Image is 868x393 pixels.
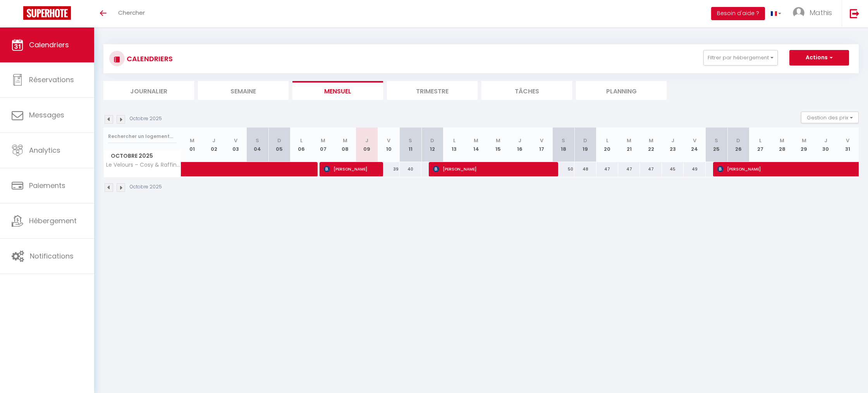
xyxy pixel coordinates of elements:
[387,81,478,100] li: Trimestre
[717,162,842,176] span: [PERSON_NAME]
[247,128,268,162] th: 04
[810,8,832,17] span: Mathis
[29,145,60,155] span: Analytics
[356,128,378,162] th: 09
[793,7,804,19] img: ...
[321,137,325,144] abbr: M
[190,137,194,144] abbr: M
[562,137,565,144] abbr: S
[23,6,71,20] img: Super Booking
[118,9,145,17] span: Chercher
[815,128,837,162] th: 30
[365,137,368,144] abbr: J
[421,128,443,162] th: 12
[693,137,696,144] abbr: V
[736,137,740,144] abbr: D
[824,137,827,144] abbr: J
[130,115,162,122] p: Octobre 2025
[443,128,465,162] th: 13
[846,137,849,144] abbr: V
[29,216,77,226] span: Hébergement
[671,137,674,144] abbr: J
[474,137,478,144] abbr: M
[277,137,281,144] abbr: D
[715,137,718,144] abbr: S
[400,128,421,162] th: 11
[627,137,631,144] abbr: M
[29,110,64,120] span: Messages
[292,81,383,100] li: Mensuel
[453,137,455,144] abbr: L
[465,128,487,162] th: 14
[387,137,390,144] abbr: V
[789,50,849,65] button: Actions
[105,162,182,168] span: Le Velours – Cosy & Raffiné avec Parking
[684,162,705,176] div: 49
[801,112,859,123] button: Gestion des prix
[793,128,815,162] th: 29
[104,150,181,162] span: Octobre 2025
[103,81,194,100] li: Journalier
[640,162,662,176] div: 47
[334,128,356,162] th: 08
[378,162,399,176] div: 39
[576,81,667,100] li: Planning
[256,137,259,144] abbr: S
[662,162,684,176] div: 45
[749,128,771,162] th: 27
[430,137,434,144] abbr: D
[649,137,653,144] abbr: M
[496,137,500,144] abbr: M
[125,50,173,67] h3: CALENDRIERS
[606,137,608,144] abbr: L
[574,162,596,176] div: 48
[108,129,177,143] input: Rechercher un logement...
[225,128,246,162] th: 03
[618,162,640,176] div: 47
[553,162,574,176] div: 50
[481,81,572,100] li: Tâches
[780,137,784,144] abbr: M
[400,162,421,176] div: 40
[30,251,74,261] span: Notifications
[29,40,69,50] span: Calendriers
[312,128,334,162] th: 07
[771,128,793,162] th: 28
[433,162,549,176] span: [PERSON_NAME]
[343,137,347,144] abbr: M
[198,81,289,100] li: Semaine
[706,128,727,162] th: 25
[640,128,662,162] th: 22
[300,137,303,144] abbr: L
[596,128,618,162] th: 20
[727,128,749,162] th: 26
[324,162,375,176] span: [PERSON_NAME]
[540,137,543,144] abbr: V
[234,137,237,144] abbr: V
[509,128,531,162] th: 16
[684,128,705,162] th: 24
[711,7,765,20] button: Besoin d'aide ?
[837,128,859,162] th: 31
[409,137,412,144] abbr: S
[29,75,74,84] span: Réservations
[181,128,203,162] th: 01
[618,128,640,162] th: 21
[553,128,574,162] th: 18
[802,137,806,144] abbr: M
[290,128,312,162] th: 06
[574,128,596,162] th: 19
[378,128,399,162] th: 10
[583,137,587,144] abbr: D
[759,137,761,144] abbr: L
[662,128,684,162] th: 23
[703,50,778,65] button: Filtrer par hébergement
[487,128,509,162] th: 15
[212,137,215,144] abbr: J
[531,128,552,162] th: 17
[203,128,225,162] th: 02
[850,9,859,18] img: logout
[268,128,290,162] th: 05
[518,137,521,144] abbr: J
[596,162,618,176] div: 47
